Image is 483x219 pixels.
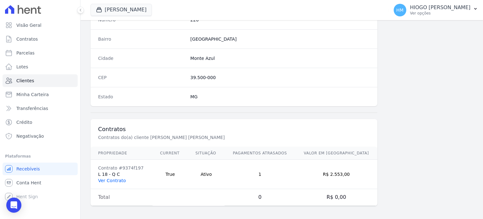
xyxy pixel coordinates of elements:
th: Current [153,147,188,160]
dd: Monte Azul [190,55,370,61]
td: 1 [225,160,295,189]
button: HM HIOGO [PERSON_NAME] Ver opções [389,1,483,19]
dd: [GEOGRAPHIC_DATA] [190,36,370,42]
th: Propriedade [91,147,153,160]
span: Conta Hent [16,180,41,186]
th: Pagamentos Atrasados [225,147,295,160]
p: Ver opções [410,11,470,16]
span: Clientes [16,78,34,84]
p: HIOGO [PERSON_NAME] [410,4,470,11]
a: Clientes [3,74,78,87]
a: Recebíveis [3,163,78,175]
span: Minha Carteira [16,91,49,98]
td: Total [91,189,153,206]
td: 0 [225,189,295,206]
dt: Estado [98,94,185,100]
td: R$ 2.553,00 [295,160,377,189]
th: Valor em [GEOGRAPHIC_DATA] [295,147,377,160]
span: Transferências [16,105,48,112]
a: Contratos [3,33,78,45]
dt: Bairro [98,36,185,42]
td: True [153,160,188,189]
th: Situação [188,147,225,160]
td: Ativo [188,160,225,189]
span: Contratos [16,36,38,42]
dt: Cidade [98,55,185,61]
a: Crédito [3,116,78,129]
a: Minha Carteira [3,88,78,101]
span: Lotes [16,64,28,70]
dd: MG [190,94,370,100]
a: Conta Hent [3,176,78,189]
a: Negativação [3,130,78,142]
td: R$ 0,00 [295,189,377,206]
button: [PERSON_NAME] [91,4,152,16]
a: Transferências [3,102,78,115]
span: HM [396,8,403,12]
span: Parcelas [16,50,35,56]
div: Contrato #9374f197 [98,165,145,171]
span: Visão Geral [16,22,42,28]
td: L 18 - Q C [91,160,153,189]
div: Open Intercom Messenger [6,198,21,213]
a: Ver Contrato [98,178,126,183]
div: Plataformas [5,153,75,160]
span: Negativação [16,133,44,139]
h3: Contratos [98,125,370,133]
a: Lotes [3,61,78,73]
a: Visão Geral [3,19,78,32]
p: Contratos do(a) cliente [PERSON_NAME] [PERSON_NAME] [98,134,309,141]
span: Recebíveis [16,166,40,172]
dd: 39.500-000 [190,74,370,81]
span: Crédito [16,119,32,125]
dt: CEP [98,74,185,81]
a: Parcelas [3,47,78,59]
